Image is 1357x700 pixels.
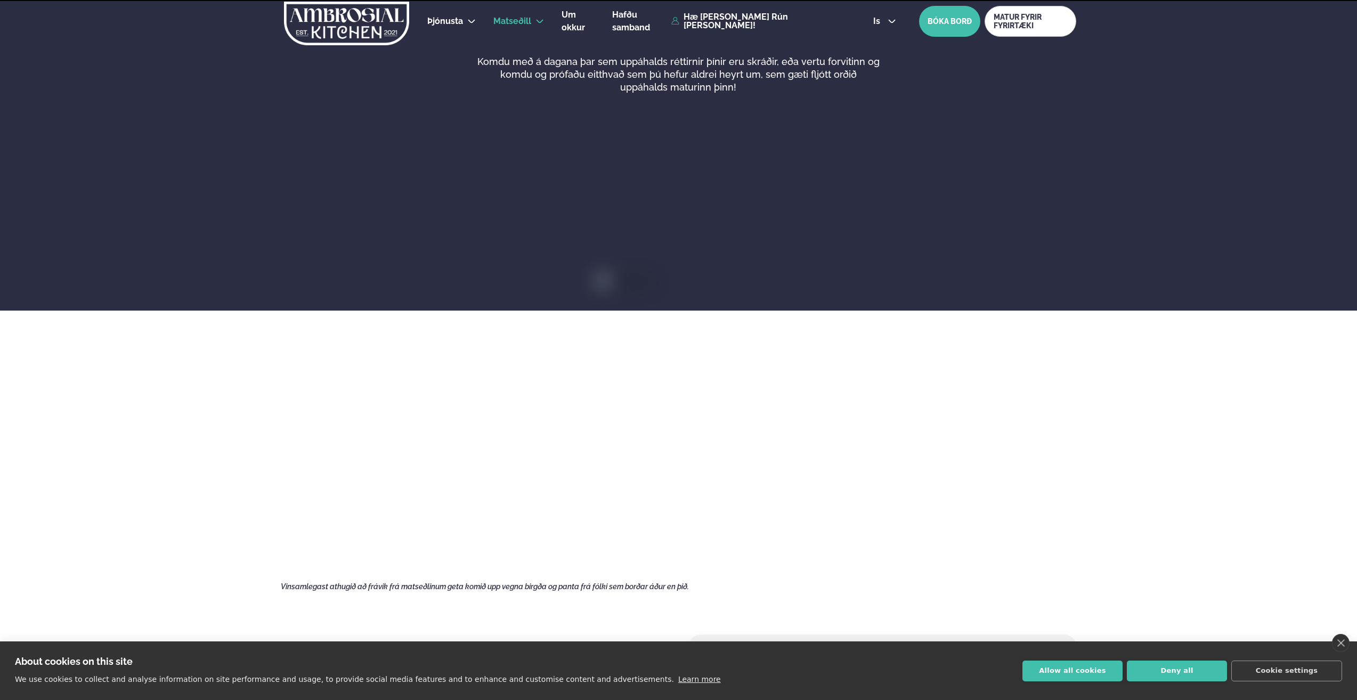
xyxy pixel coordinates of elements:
[1127,661,1227,681] button: Deny all
[1332,634,1350,652] a: close
[493,15,531,28] a: Matseðill
[873,17,883,26] span: is
[562,10,585,32] span: Um okkur
[612,10,650,32] span: Hafðu samband
[612,9,666,34] a: Hafðu samband
[15,675,674,683] p: We use cookies to collect and analyse information on site performance and usage, to provide socia...
[678,675,721,683] a: Learn more
[283,2,410,45] img: logo
[865,17,905,26] button: is
[281,582,689,591] span: Vinsamlegast athugið að frávik frá matseðlinum geta komið upp vegna birgða og panta frá fólki sem...
[562,9,595,34] a: Um okkur
[1231,661,1342,681] button: Cookie settings
[493,16,531,26] span: Matseðill
[985,6,1076,37] a: MATUR FYRIR FYRIRTÆKI
[15,656,133,667] strong: About cookies on this site
[427,16,463,26] span: Þjónusta
[427,15,463,28] a: Þjónusta
[919,6,980,37] button: BÓKA BORÐ
[477,55,880,94] p: Komdu með á dagana þar sem uppáhalds réttirnir þínir eru skráðir, eða vertu forvitinn og komdu og...
[671,13,849,30] a: Hæ [PERSON_NAME] Rún [PERSON_NAME]!
[1022,661,1123,681] button: Allow all cookies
